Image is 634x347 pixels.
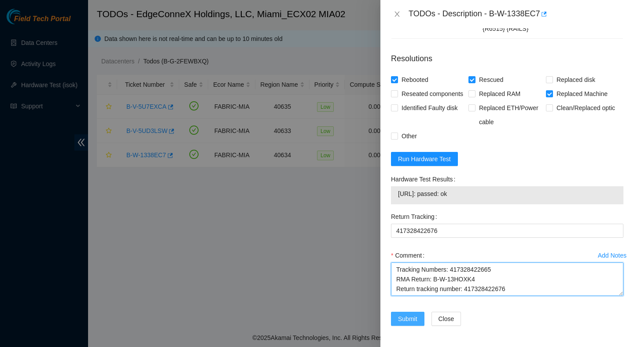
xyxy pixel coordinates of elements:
[391,248,428,262] label: Comment
[398,314,417,324] span: Submit
[398,101,461,115] span: Identified Faulty disk
[391,172,459,186] label: Hardware Test Results
[391,312,424,326] button: Submit
[398,73,432,87] span: Rebooted
[431,312,461,326] button: Close
[398,129,420,143] span: Other
[597,248,627,262] button: Add Notes
[391,10,403,18] button: Close
[475,101,546,129] span: Replaced ETH/Power cable
[394,11,401,18] span: close
[553,101,619,115] span: Clean/Replaced optic
[391,46,623,65] p: Resolutions
[475,87,524,101] span: Replaced RAM
[553,87,611,101] span: Replaced Machine
[391,210,441,224] label: Return Tracking
[475,73,507,87] span: Rescued
[553,73,599,87] span: Replaced disk
[391,262,623,296] textarea: Comment
[398,189,616,199] span: [URL]: passed: ok
[398,87,467,101] span: Reseated components
[439,314,454,324] span: Close
[409,7,623,21] div: TODOs - Description - B-W-1338EC7
[598,252,627,258] div: Add Notes
[398,154,451,164] span: Run Hardware Test
[391,224,623,238] input: Return Tracking
[391,152,458,166] button: Run Hardware Test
